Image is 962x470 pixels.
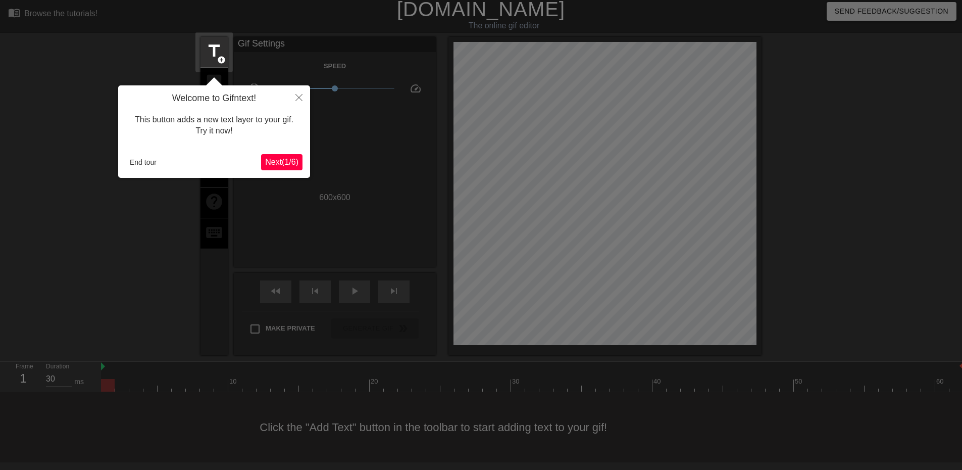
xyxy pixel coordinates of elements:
button: Close [288,85,310,109]
h4: Welcome to Gifntext! [126,93,302,104]
span: Next ( 1 / 6 ) [265,158,298,166]
div: This button adds a new text layer to your gif. Try it now! [126,104,302,147]
button: Next [261,154,302,170]
button: End tour [126,155,161,170]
